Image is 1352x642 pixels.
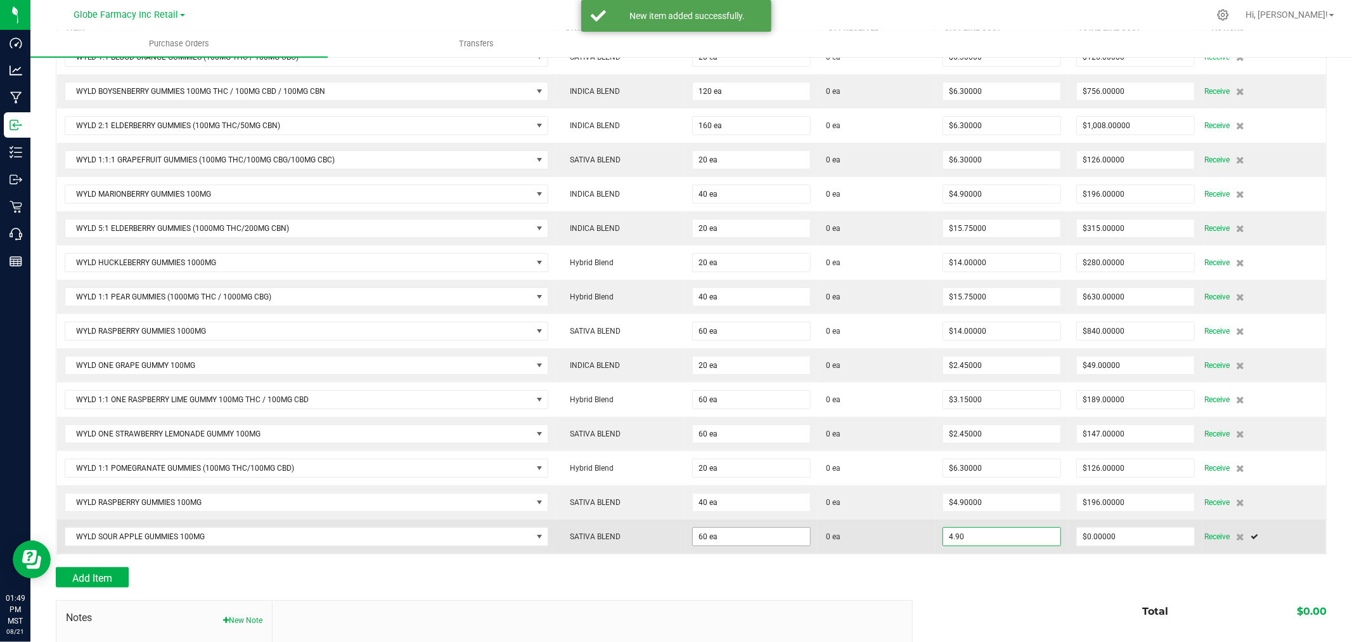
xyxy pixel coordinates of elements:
span: NO DATA FOUND [65,322,548,341]
inline-svg: Retail [10,200,22,213]
span: Receive [1204,289,1230,305]
input: $0.00000 [943,528,1060,546]
span: NO DATA FOUND [65,493,548,512]
span: 0 ea [826,291,840,303]
input: $0.00000 [943,151,1060,169]
input: 0 ea [693,151,810,169]
span: Purchase Orders [132,38,226,49]
span: INDICA BLEND [563,224,620,233]
span: NO DATA FOUND [65,116,548,135]
iframe: Resource center [13,540,51,579]
button: New Note [223,615,262,626]
span: INDICA BLEND [563,121,620,130]
span: Receive [1204,495,1230,510]
span: NO DATA FOUND [65,424,548,443]
span: 0 ea [826,223,840,234]
input: $0.00000 [1077,391,1194,409]
input: $0.00000 [943,288,1060,306]
span: WYLD HUCKLEBERRY GUMMIES 1000MG [65,254,532,272]
span: SATIVA BLEND [563,498,621,507]
inline-svg: Reports [10,255,22,268]
span: NO DATA FOUND [65,150,548,169]
p: 01:49 PM MST [6,593,25,627]
span: Hybrid Blend [563,395,614,404]
span: Receive [1204,324,1230,339]
input: $0.00000 [1077,322,1194,340]
span: 0 ea [826,257,840,268]
input: $0.00000 [1077,185,1194,203]
p: 08/21 [6,627,25,636]
input: $0.00000 [943,185,1060,203]
span: SATIVA BLEND [563,327,621,336]
span: Hi, [PERSON_NAME]! [1246,10,1328,20]
span: Total [1142,605,1168,617]
span: Notes [66,610,262,626]
input: $0.00000 [943,82,1060,100]
span: 0 ea [826,360,840,371]
span: WYLD 1:1 PEAR GUMMIES (1000MG THC / 1000MG CBG) [65,288,532,306]
span: WYLD RASPBERRY GUMMIES 1000MG [65,322,532,340]
span: Add Item [72,572,112,584]
span: Receive [1204,187,1230,202]
input: $0.00000 [943,322,1060,340]
input: 0 ea [693,219,810,237]
span: Receive [1204,255,1230,270]
span: Receive [1204,426,1230,442]
inline-svg: Inbound [10,119,22,131]
span: NO DATA FOUND [65,253,548,272]
span: Receive [1204,392,1230,407]
span: 0 ea [826,154,840,166]
span: WYLD 1:1:1 GRAPEFRUIT GUMMIES (100MG THC/100MG CBG/100MG CBC) [65,151,532,169]
input: 0 ea [693,82,810,100]
span: Receive [1204,529,1230,544]
span: 0 ea [826,120,840,131]
input: $0.00000 [1077,357,1194,374]
span: NO DATA FOUND [65,390,548,409]
span: WYLD 5:1 ELDERBERRY GUMMIES (1000MG THC/200MG CBN) [65,219,532,237]
span: WYLD ONE GRAPE GUMMY 100MG [65,357,532,374]
span: 0 ea [826,462,840,474]
input: $0.00000 [943,494,1060,511]
input: 0 ea [693,391,810,409]
input: 0 ea [693,322,810,340]
div: Manage settings [1215,9,1231,21]
input: $0.00000 [943,391,1060,409]
input: 0 ea [693,528,810,546]
inline-svg: Manufacturing [10,91,22,104]
span: 0 ea [826,428,840,440]
span: SATIVA BLEND [563,532,621,541]
div: New item added successfully. [613,10,762,22]
span: INDICA BLEND [563,190,620,199]
input: $0.00000 [943,254,1060,272]
input: 0 ea [693,185,810,203]
span: Receive [1204,118,1230,133]
input: 0 ea [693,494,810,511]
span: NO DATA FOUND [65,219,548,238]
inline-svg: Call Center [10,228,22,240]
span: NO DATA FOUND [65,185,548,204]
span: $0.00 [1297,605,1327,617]
span: WYLD ONE STRAWBERRY LEMONADE GUMMY 100MG [65,425,532,443]
span: SATIVA BLEND [563,155,621,164]
span: 0 ea [826,394,840,405]
span: WYLD MARIONBERRY GUMMIES 100MG [65,185,532,203]
button: Add Item [56,567,129,587]
span: Receive [1204,221,1230,236]
span: 0 ea [826,531,840,542]
input: $0.00000 [1077,254,1194,272]
span: 0 ea [826,325,840,337]
input: $0.00000 [1077,494,1194,511]
span: WYLD BOYSENBERRY GUMMIES 100MG THC / 100MG CBD / 100MG CBN [65,82,532,100]
input: 0 ea [693,357,810,374]
input: $0.00000 [1077,459,1194,477]
span: 0 ea [826,188,840,200]
input: $0.00000 [1077,425,1194,443]
span: NO DATA FOUND [65,459,548,478]
span: WYLD 1:1 ONE RASPBERRY LIME GUMMY 100MG THC / 100MG CBD [65,391,532,409]
inline-svg: Dashboard [10,37,22,49]
inline-svg: Inventory [10,146,22,159]
span: 0 ea [826,86,840,97]
span: WYLD 2:1 ELDERBERRY GUMMIES (100MG THC/50MG CBN) [65,117,532,134]
input: 0 ea [693,425,810,443]
span: NO DATA FOUND [65,287,548,306]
